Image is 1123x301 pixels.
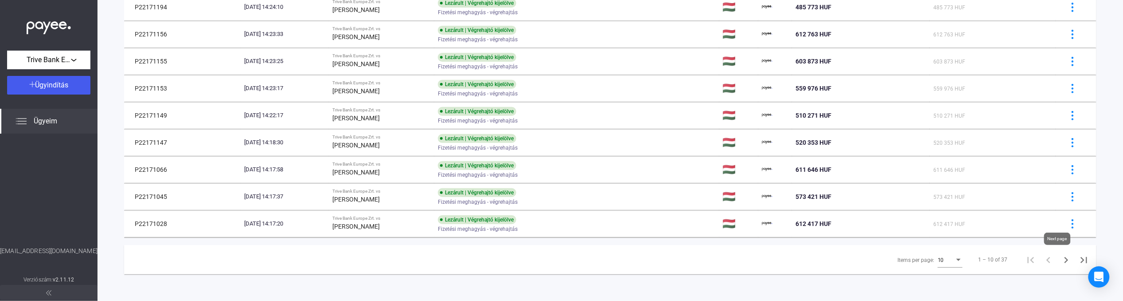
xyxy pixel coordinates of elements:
td: 🇭🇺 [719,102,758,129]
td: P22171156 [124,21,241,48]
span: Ügyindítás [35,81,69,89]
span: Fizetési meghagyás - végrehajtás [438,34,518,45]
span: Fizetési meghagyás - végrehajtás [438,224,518,234]
div: Lezárult | Végrehajtó kijelölve [438,53,516,62]
span: 510 271 HUF [933,113,965,119]
span: 485 773 HUF [933,4,965,11]
button: more-blue [1063,187,1082,206]
span: 520 353 HUF [933,140,965,146]
strong: [PERSON_NAME] [332,115,380,122]
strong: [PERSON_NAME] [332,87,380,95]
span: Trive Bank Europe Zrt. [27,55,71,65]
button: Ügyindítás [7,76,90,95]
div: [DATE] 14:17:20 [244,219,325,228]
button: more-blue [1063,160,1082,179]
span: Ügyeim [34,116,57,127]
span: 559 976 HUF [933,86,965,92]
div: Lezárult | Végrehajtó kijelölve [438,107,516,116]
img: more-blue [1068,111,1077,120]
img: list.svg [16,116,27,127]
td: P22171028 [124,210,241,237]
span: Fizetési meghagyás - végrehajtás [438,143,518,153]
div: [DATE] 14:17:37 [244,192,325,201]
span: 611 646 HUF [795,166,831,173]
div: Trive Bank Europe Zrt. vs [332,162,431,167]
span: Fizetési meghagyás - végrehajtás [438,7,518,18]
div: [DATE] 14:18:30 [244,138,325,147]
div: Lezárult | Végrehajtó kijelölve [438,188,516,197]
strong: [PERSON_NAME] [332,33,380,40]
div: [DATE] 14:17:58 [244,165,325,174]
button: Last page [1075,251,1093,269]
div: Trive Bank Europe Zrt. vs [332,53,431,59]
button: Previous page [1040,251,1057,269]
span: 603 873 HUF [795,58,831,65]
img: white-payee-white-dot.svg [27,16,71,35]
img: payee-logo [762,29,772,40]
div: [DATE] 14:23:33 [244,30,325,39]
button: more-blue [1063,106,1082,125]
td: 🇭🇺 [719,129,758,156]
span: 611 646 HUF [933,167,965,173]
td: 🇭🇺 [719,210,758,237]
div: Next page [1044,233,1071,245]
span: Fizetési meghagyás - végrehajtás [438,115,518,126]
button: more-blue [1063,25,1082,44]
mat-select: Items per page: [938,254,963,265]
strong: [PERSON_NAME] [332,60,380,67]
button: First page [1022,251,1040,269]
span: 573 421 HUF [933,194,965,200]
img: payee-logo [762,218,772,229]
td: 🇭🇺 [719,75,758,102]
div: Trive Bank Europe Zrt. vs [332,216,431,221]
div: [DATE] 14:24:10 [244,3,325,12]
span: 520 353 HUF [795,139,831,146]
img: plus-white.svg [29,81,35,87]
div: Lezárult | Végrehajtó kijelölve [438,215,516,224]
span: Fizetési meghagyás - végrehajtás [438,88,518,99]
span: 612 417 HUF [795,220,831,227]
td: P22171155 [124,48,241,75]
button: more-blue [1063,79,1082,98]
div: Trive Bank Europe Zrt. vs [332,26,431,32]
div: Open Intercom Messenger [1088,266,1110,288]
div: Trive Bank Europe Zrt. vs [332,107,431,113]
img: more-blue [1068,30,1077,39]
div: Trive Bank Europe Zrt. vs [332,80,431,86]
span: 10 [938,257,944,263]
img: payee-logo [762,83,772,94]
img: more-blue [1068,84,1077,93]
div: Items per page: [897,255,934,265]
img: payee-logo [762,110,772,121]
strong: [PERSON_NAME] [332,142,380,149]
span: 612 417 HUF [933,221,965,227]
span: Fizetési meghagyás - végrehajtás [438,61,518,72]
button: more-blue [1063,52,1082,71]
button: Trive Bank Europe Zrt. [7,51,90,69]
img: payee-logo [762,191,772,202]
img: payee-logo [762,137,772,148]
img: payee-logo [762,2,772,12]
img: payee-logo [762,164,772,175]
img: arrow-double-left-grey.svg [46,290,51,296]
td: 🇭🇺 [719,156,758,183]
div: Lezárult | Végrehajtó kijelölve [438,26,516,35]
img: more-blue [1068,219,1077,229]
td: 🇭🇺 [719,48,758,75]
button: Next page [1057,251,1075,269]
strong: [PERSON_NAME] [332,169,380,176]
img: more-blue [1068,57,1077,66]
div: Lezárult | Végrehajtó kijelölve [438,161,516,170]
span: 603 873 HUF [933,59,965,65]
span: Fizetési meghagyás - végrehajtás [438,170,518,180]
button: more-blue [1063,133,1082,152]
strong: v2.11.12 [53,277,74,283]
span: 573 421 HUF [795,193,831,200]
div: [DATE] 14:23:17 [244,84,325,93]
strong: [PERSON_NAME] [332,223,380,230]
td: 🇭🇺 [719,183,758,210]
div: Trive Bank Europe Zrt. vs [332,189,431,194]
img: payee-logo [762,56,772,67]
button: more-blue [1063,214,1082,233]
td: P22171066 [124,156,241,183]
